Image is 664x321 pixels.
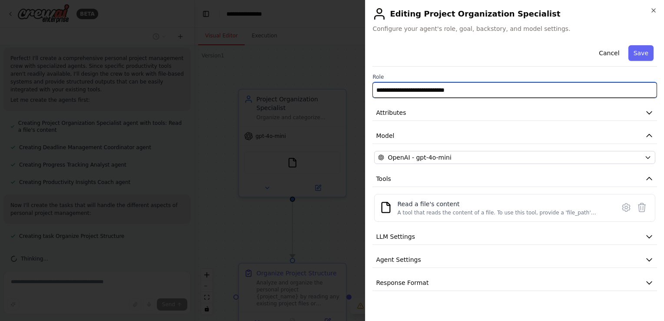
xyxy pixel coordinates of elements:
span: Attributes [376,108,406,117]
h2: Editing Project Organization Specialist [372,7,657,21]
button: Agent Settings [372,252,657,268]
button: LLM Settings [372,229,657,245]
button: Tools [372,171,657,187]
button: OpenAI - gpt-4o-mini [374,151,655,164]
span: Agent Settings [376,255,421,264]
div: A tool that reads the content of a file. To use this tool, provide a 'file_path' parameter with t... [397,209,610,216]
span: Model [376,131,394,140]
label: Role [372,74,657,80]
button: Configure tool [618,200,634,215]
span: Tools [376,174,391,183]
button: Response Format [372,275,657,291]
button: Attributes [372,105,657,121]
button: Cancel [594,45,624,61]
span: Response Format [376,278,428,287]
button: Model [372,128,657,144]
span: OpenAI - gpt-4o-mini [388,153,451,162]
div: Read a file's content [397,200,610,208]
button: Save [628,45,654,61]
img: FileReadTool [380,201,392,214]
span: LLM Settings [376,232,415,241]
button: Delete tool [634,200,650,215]
span: Configure your agent's role, goal, backstory, and model settings. [372,24,657,33]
